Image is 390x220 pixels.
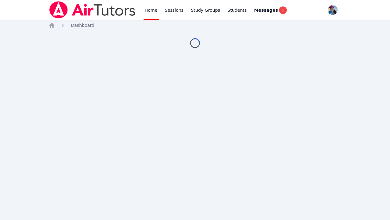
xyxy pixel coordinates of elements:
nav: Breadcrumb [49,22,341,28]
span: Messages [254,7,278,13]
span: 1 [279,6,286,14]
span: Dashboard [71,23,94,28]
img: Air Tutors [49,1,136,18]
a: Dashboard [71,22,94,28]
